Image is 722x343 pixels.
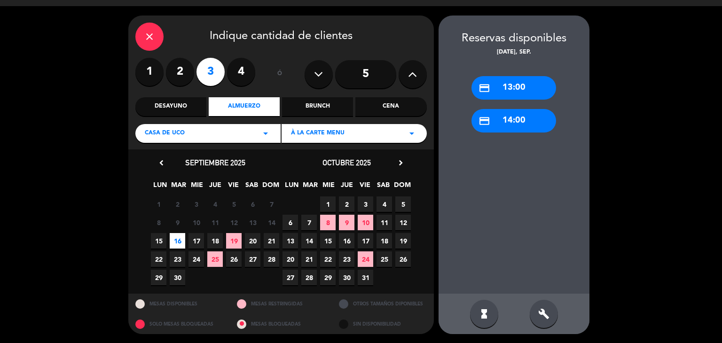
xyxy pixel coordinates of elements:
[395,196,411,212] span: 5
[439,30,589,48] div: Reservas disponibles
[151,215,166,230] span: 8
[262,179,278,195] span: DOM
[152,179,168,195] span: LUN
[265,58,295,91] div: ó
[128,314,230,334] div: SOLO MESAS BLOQUEADAS
[395,233,411,249] span: 19
[170,233,185,249] span: 16
[538,308,549,320] i: build
[479,82,490,94] i: credit_card
[357,179,373,195] span: VIE
[264,196,279,212] span: 7
[479,308,490,320] i: hourglass_full
[135,58,164,86] label: 1
[320,196,336,212] span: 1
[283,233,298,249] span: 13
[188,196,204,212] span: 3
[358,251,373,267] span: 24
[128,294,230,314] div: MESAS DISPONIBLES
[227,58,255,86] label: 4
[188,251,204,267] span: 24
[264,215,279,230] span: 14
[291,129,345,138] span: À LA CARTE MENU
[171,179,186,195] span: MAR
[145,129,185,138] span: Casa de Uco
[189,179,204,195] span: MIE
[170,196,185,212] span: 2
[260,128,271,139] i: arrow_drop_down
[188,215,204,230] span: 10
[320,215,336,230] span: 8
[396,158,406,168] i: chevron_right
[151,251,166,267] span: 22
[321,179,336,195] span: MIE
[245,215,260,230] span: 13
[151,270,166,285] span: 29
[283,270,298,285] span: 27
[151,196,166,212] span: 1
[245,233,260,249] span: 20
[395,215,411,230] span: 12
[395,251,411,267] span: 26
[332,314,434,334] div: SIN DISPONIBILIDAD
[209,97,280,116] div: Almuerzo
[358,215,373,230] span: 10
[207,179,223,195] span: JUE
[339,196,354,212] span: 2
[377,215,392,230] span: 11
[207,233,223,249] span: 18
[301,270,317,285] span: 28
[339,233,354,249] span: 16
[226,215,242,230] span: 12
[283,251,298,267] span: 20
[339,179,354,195] span: JUE
[151,233,166,249] span: 15
[302,179,318,195] span: MAR
[439,48,589,57] div: [DATE], sep.
[471,76,556,100] div: 13:00
[358,196,373,212] span: 3
[230,294,332,314] div: MESAS RESTRINGIDAS
[226,251,242,267] span: 26
[301,233,317,249] span: 14
[144,31,155,42] i: close
[135,23,427,51] div: Indique cantidad de clientes
[226,196,242,212] span: 5
[244,179,259,195] span: SAB
[245,196,260,212] span: 6
[230,314,332,334] div: MESAS BLOQUEADAS
[207,215,223,230] span: 11
[301,251,317,267] span: 21
[301,215,317,230] span: 7
[358,270,373,285] span: 31
[479,115,490,127] i: credit_card
[376,179,391,195] span: SAB
[135,97,206,116] div: Desayuno
[170,251,185,267] span: 23
[196,58,225,86] label: 3
[471,109,556,133] div: 14:00
[226,233,242,249] span: 19
[170,270,185,285] span: 30
[339,215,354,230] span: 9
[320,251,336,267] span: 22
[355,97,426,116] div: Cena
[394,179,409,195] span: DOM
[358,233,373,249] span: 17
[406,128,417,139] i: arrow_drop_down
[320,270,336,285] span: 29
[283,215,298,230] span: 6
[322,158,371,167] span: octubre 2025
[157,158,166,168] i: chevron_left
[185,158,245,167] span: septiembre 2025
[377,196,392,212] span: 4
[339,251,354,267] span: 23
[339,270,354,285] span: 30
[264,233,279,249] span: 21
[245,251,260,267] span: 27
[166,58,194,86] label: 2
[264,251,279,267] span: 28
[188,233,204,249] span: 17
[320,233,336,249] span: 15
[284,179,299,195] span: LUN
